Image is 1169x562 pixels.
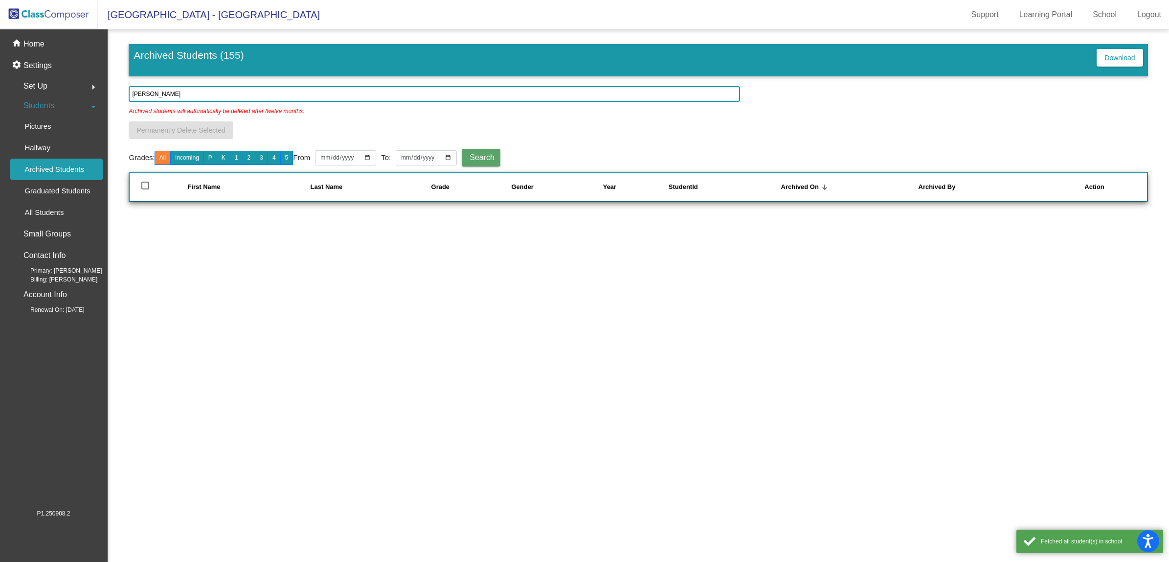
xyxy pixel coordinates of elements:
[23,249,66,262] p: Contact Info
[243,151,256,165] button: 2
[1104,54,1135,62] span: Download
[280,151,293,165] button: 5
[12,60,23,71] mat-icon: settings
[603,182,616,192] div: Year
[24,185,90,197] p: Graduated Students
[12,38,23,50] mat-icon: home
[462,149,500,166] button: Search
[381,152,391,164] a: To:
[470,153,495,162] span: Search
[15,305,84,314] span: Renewal On: [DATE]
[268,151,281,165] button: 4
[919,182,1054,192] div: Archived By
[293,152,310,164] a: From
[15,275,97,284] span: Billing: [PERSON_NAME]
[511,182,603,192] div: Gender
[187,182,220,192] div: First Name
[431,182,512,192] div: Grade
[98,7,320,23] span: [GEOGRAPHIC_DATA] - [GEOGRAPHIC_DATA]
[511,182,534,192] div: Gender
[781,182,919,192] div: Archived On
[15,266,102,275] span: Primary: [PERSON_NAME]
[1085,7,1124,23] a: School
[136,126,225,134] span: Permanently Delete Selected
[88,101,99,113] mat-icon: arrow_drop_down
[23,288,67,302] p: Account Info
[230,151,243,165] button: 1
[155,151,171,165] button: All
[311,182,343,192] div: Last Name
[781,182,819,192] div: Archived On
[129,86,740,102] input: Search...
[129,152,155,164] a: Grades:
[24,120,51,132] p: Pictures
[217,151,230,165] button: K
[23,79,47,93] span: Set Up
[203,151,217,165] button: P
[129,102,304,116] p: Archived students will automatically be deleted after twelve months.
[129,121,233,139] button: Permanently Delete Selected
[919,182,956,192] div: Archived By
[1012,7,1080,23] a: Learning Portal
[603,182,669,192] div: Year
[311,182,431,192] div: Last Name
[1054,173,1147,201] th: Action
[23,99,54,113] span: Students
[23,227,71,241] p: Small Groups
[1129,7,1169,23] a: Logout
[1041,537,1156,546] div: Fetched all student(s) in school
[23,38,45,50] p: Home
[669,182,698,192] div: StudentId
[134,49,244,69] h3: Archived Students (155)
[24,207,64,218] p: All Students
[1097,49,1143,67] button: Download
[431,182,450,192] div: Grade
[24,164,84,175] p: Archived Students
[964,7,1007,23] a: Support
[187,182,310,192] div: First Name
[24,142,50,154] p: Hallway
[23,60,52,71] p: Settings
[170,151,204,165] button: Incoming
[255,151,268,165] button: 3
[669,182,781,192] div: StudentId
[88,81,99,93] mat-icon: arrow_right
